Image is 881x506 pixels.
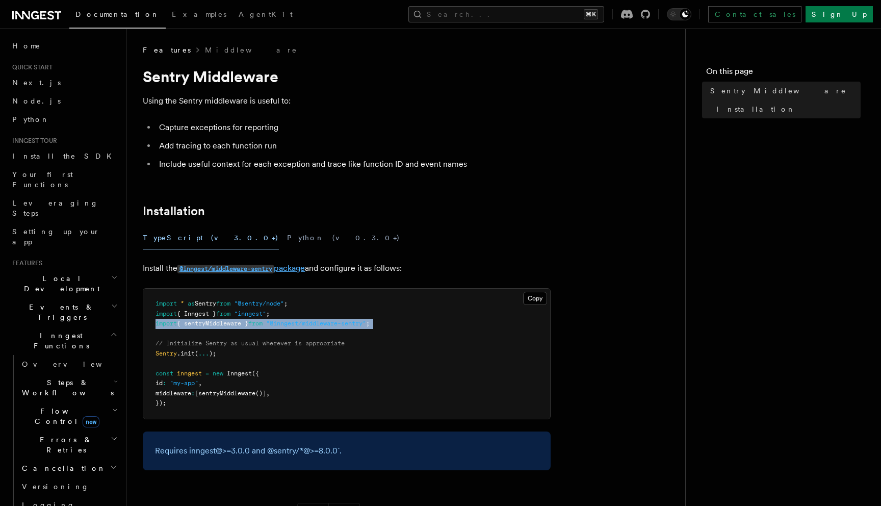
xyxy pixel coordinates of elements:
span: Documentation [75,10,160,18]
span: ()] [255,390,266,397]
span: ... [198,350,209,357]
span: ; [266,310,270,317]
span: new [213,370,223,377]
span: from [216,300,230,307]
span: Installation [716,104,795,114]
kbd: ⌘K [584,9,598,19]
a: Your first Functions [8,165,120,194]
span: { Inngest } [177,310,216,317]
span: Examples [172,10,226,18]
a: Sign Up [806,6,873,22]
a: Node.js [8,92,120,110]
span: sentryMiddleware [198,390,255,397]
span: Steps & Workflows [18,377,114,398]
span: Home [12,41,41,51]
button: Cancellation [18,459,120,477]
span: Cancellation [18,463,106,473]
button: TypeScript (v3.0.0+) [143,226,279,249]
span: import [156,310,177,317]
span: }); [156,399,166,407]
span: "@sentry/node" [234,300,284,307]
span: Install the SDK [12,152,118,160]
a: Installation [143,204,205,218]
span: { sentryMiddleware } [177,320,248,327]
a: Versioning [18,477,120,496]
span: // Initialize Sentry as usual wherever is appropriate [156,340,345,347]
a: Overview [18,355,120,373]
button: Flow Controlnew [18,402,120,431]
a: AgentKit [232,3,299,28]
span: id [156,380,163,387]
a: Installation [712,100,861,118]
span: inngest [177,370,202,377]
a: Contact sales [708,6,801,22]
p: Using the Sentry middleware is useful to: [143,94,551,108]
span: Inngest Functions [8,331,110,351]
a: Python [8,110,120,129]
span: Versioning [22,483,89,491]
span: ); [209,350,216,357]
span: middleware [156,390,191,397]
span: Next.js [12,79,61,87]
span: ; [284,300,288,307]
span: Node.js [12,97,61,105]
span: : [191,390,195,397]
span: Sentry Middleware [710,86,846,96]
li: Add tracing to each function run [156,139,551,153]
span: Events & Triggers [8,302,111,322]
span: Python [12,115,49,123]
button: Steps & Workflows [18,373,120,402]
a: Documentation [69,3,166,29]
span: from [248,320,263,327]
span: Setting up your app [12,227,100,246]
a: Home [8,37,120,55]
span: Errors & Retries [18,435,111,455]
p: Requires inngest@>=3.0.0 and @sentry/*@>=8.0.0`. [155,444,538,458]
span: Leveraging Steps [12,199,98,217]
a: Install the SDK [8,147,120,165]
span: import [156,320,177,327]
span: import [156,300,177,307]
button: Toggle dark mode [667,8,691,20]
span: Local Development [8,273,111,294]
span: [ [195,390,198,397]
li: Include useful context for each exception and trace like function ID and event names [156,157,551,171]
span: .init [177,350,195,357]
li: Capture exceptions for reporting [156,120,551,135]
span: Features [8,259,42,267]
h4: On this page [706,65,861,82]
span: new [83,416,99,427]
span: , [266,390,270,397]
a: Sentry Middleware [706,82,861,100]
span: : [163,380,166,387]
span: , [198,380,202,387]
span: Quick start [8,63,53,71]
span: = [205,370,209,377]
span: ({ [252,370,259,377]
button: Search...⌘K [408,6,604,22]
a: Next.js [8,73,120,92]
button: Copy [523,292,547,305]
span: Features [143,45,191,55]
span: "my-app" [170,380,198,387]
a: Middleware [205,45,298,55]
a: Setting up your app [8,222,120,251]
button: Local Development [8,269,120,298]
span: Sentry [156,350,177,357]
button: Inngest Functions [8,326,120,355]
span: Sentry [195,300,216,307]
span: Inngest [227,370,252,377]
button: Python (v0.3.0+) [287,226,400,249]
span: Inngest tour [8,137,57,145]
a: Examples [166,3,232,28]
span: Overview [22,360,127,368]
a: @inngest/middleware-sentrypackage [177,263,305,273]
button: Errors & Retries [18,431,120,459]
a: Leveraging Steps [8,194,120,222]
span: ; [366,320,370,327]
code: @inngest/middleware-sentry [177,265,274,273]
span: from [216,310,230,317]
button: Events & Triggers [8,298,120,326]
span: "inngest" [234,310,266,317]
span: Your first Functions [12,170,73,189]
